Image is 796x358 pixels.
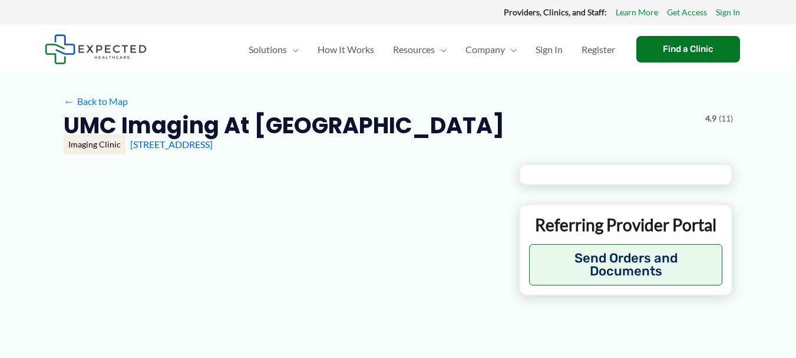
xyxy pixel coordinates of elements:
button: Send Orders and Documents [529,244,723,285]
span: (11) [719,111,733,126]
a: ←Back to Map [64,93,128,110]
nav: Primary Site Navigation [239,29,625,70]
span: ← [64,96,75,107]
a: [STREET_ADDRESS] [130,139,213,150]
a: Find a Clinic [636,36,740,63]
span: Menu Toggle [505,29,517,70]
strong: Providers, Clinics, and Staff: [504,7,607,17]
span: Sign In [536,29,563,70]
span: How It Works [318,29,374,70]
span: Solutions [249,29,287,70]
a: Register [572,29,625,70]
a: CompanyMenu Toggle [456,29,526,70]
span: 4.9 [705,111,716,126]
a: How It Works [308,29,384,70]
h2: UMC Imaging at [GEOGRAPHIC_DATA] [64,111,504,140]
a: ResourcesMenu Toggle [384,29,456,70]
a: Sign In [716,5,740,20]
img: Expected Healthcare Logo - side, dark font, small [45,34,147,64]
a: Sign In [526,29,572,70]
p: Referring Provider Portal [529,214,723,235]
a: Get Access [667,5,707,20]
span: Resources [393,29,435,70]
span: Company [465,29,505,70]
span: Register [582,29,615,70]
span: Menu Toggle [435,29,447,70]
div: Imaging Clinic [64,134,125,155]
span: Menu Toggle [287,29,299,70]
a: SolutionsMenu Toggle [239,29,308,70]
a: Learn More [616,5,658,20]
